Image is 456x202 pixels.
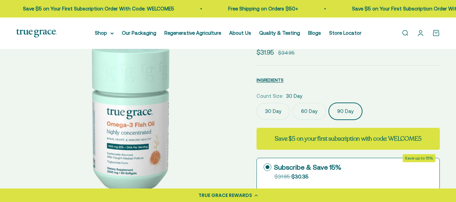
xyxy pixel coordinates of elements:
[257,92,283,100] legend: Count Size:
[308,30,321,36] a: Blogs
[286,92,302,100] span: 30 Day
[164,30,221,36] a: Regenerative Agriculture
[257,76,284,84] button: INGREDIENTS
[257,47,274,57] sale-price: $31.95
[278,49,295,57] compare-at-price: $34.95
[227,6,297,11] a: Free Shipping on Orders $50+
[95,29,114,37] summary: Shop
[275,135,421,143] strong: Save $5 on your first subscription with code: WELCOME5
[229,30,251,36] a: About Us
[122,30,156,36] a: Our Packaging
[22,5,173,13] p: Save $5 on Your First Subscription Order With Code: WELCOME5
[198,192,252,199] div: TRUE GRACE REWARDS
[329,30,361,36] a: Store Locator
[259,30,300,36] a: Quality & Testing
[257,78,284,83] span: INGREDIENTS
